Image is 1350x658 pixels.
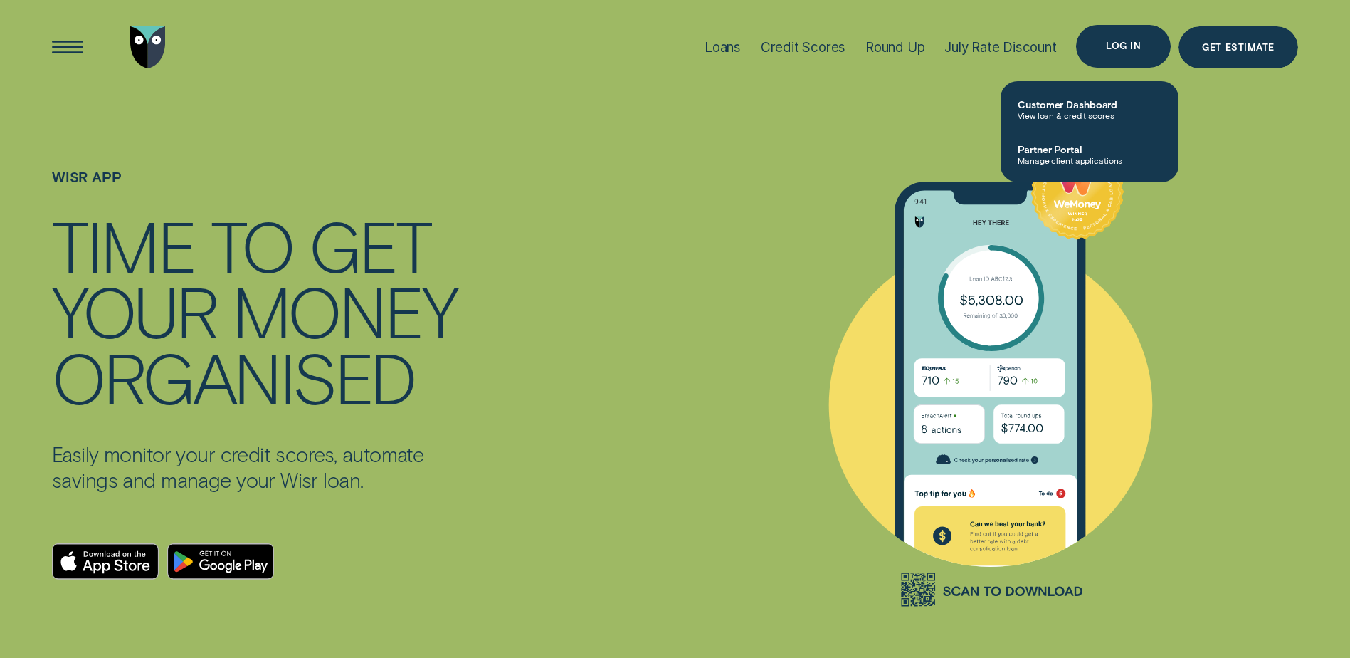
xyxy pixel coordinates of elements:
div: ORGANISED [52,344,415,410]
a: Customer DashboardView loan & credit scores [1001,87,1178,132]
img: Wisr [130,26,166,69]
h1: WISR APP [52,169,461,212]
div: TIME [52,212,194,278]
div: GET [309,212,431,278]
span: View loan & credit scores [1018,110,1161,120]
button: Log in [1076,25,1171,68]
div: Log in [1106,42,1141,51]
div: MONEY [232,278,456,344]
button: Open Menu [46,26,89,69]
span: Partner Portal [1018,143,1161,155]
div: July Rate Discount [944,39,1057,56]
a: Partner PortalManage client applications [1001,132,1178,177]
span: Customer Dashboard [1018,98,1161,110]
h4: TIME TO GET YOUR MONEY ORGANISED [52,212,461,410]
a: Download on the App Store [52,543,159,580]
a: Get Estimate [1178,26,1298,69]
div: Round Up [865,39,925,56]
div: YOUR [52,278,216,344]
div: TO [211,212,293,278]
p: Easily monitor your credit scores, automate savings and manage your Wisr loan. [52,442,461,493]
span: Manage client applications [1018,155,1161,165]
div: Loans [705,39,741,56]
a: Android App on Google Play [167,543,274,580]
div: Credit Scores [761,39,846,56]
